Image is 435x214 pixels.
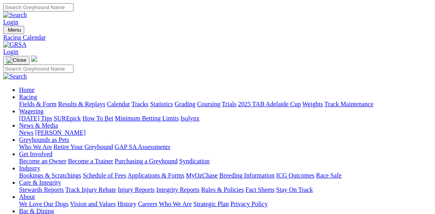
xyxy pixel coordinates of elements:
[19,143,432,151] div: Greyhounds as Pets
[19,129,432,136] div: News & Media
[8,27,21,33] span: Menu
[19,201,432,208] div: About
[131,101,149,107] a: Tracks
[3,65,73,73] input: Search
[159,201,192,207] a: Who We Are
[54,143,113,150] a: Retire Your Greyhound
[19,101,432,108] div: Racing
[3,48,18,55] a: Login
[3,73,27,80] img: Search
[19,94,37,100] a: Racing
[19,158,432,165] div: Get Involved
[3,26,24,34] button: Toggle navigation
[19,129,33,136] a: News
[19,136,69,143] a: Greyhounds as Pets
[201,186,244,193] a: Rules & Policies
[219,172,275,179] a: Breeding Information
[83,172,126,179] a: Schedule of Fees
[19,193,35,200] a: About
[3,3,73,11] input: Search
[193,201,229,207] a: Strategic Plan
[19,143,52,150] a: Who We Are
[179,158,209,164] a: Syndication
[68,158,113,164] a: Become a Trainer
[115,115,179,122] a: Minimum Betting Limits
[316,172,341,179] a: Race Safe
[325,101,373,107] a: Track Maintenance
[19,86,35,93] a: Home
[276,172,314,179] a: ICG Outcomes
[175,101,195,107] a: Grading
[65,186,116,193] a: Track Injury Rebate
[222,101,236,107] a: Trials
[19,201,68,207] a: We Love Our Dogs
[230,201,268,207] a: Privacy Policy
[197,101,220,107] a: Coursing
[238,101,301,107] a: 2025 TAB Adelaide Cup
[70,201,116,207] a: Vision and Values
[54,115,81,122] a: SUREpick
[19,186,64,193] a: Stewards Reports
[58,101,105,107] a: Results & Replays
[83,115,114,122] a: How To Bet
[35,129,85,136] a: [PERSON_NAME]
[19,165,40,172] a: Industry
[3,41,27,48] img: GRSA
[6,57,26,63] img: Close
[107,101,130,107] a: Calendar
[19,115,432,122] div: Wagering
[19,172,432,179] div: Industry
[115,158,178,164] a: Purchasing a Greyhound
[118,186,155,193] a: Injury Reports
[186,172,218,179] a: MyOzChase
[3,11,27,19] img: Search
[31,55,37,62] img: logo-grsa-white.png
[19,108,44,115] a: Wagering
[19,151,52,157] a: Get Involved
[115,143,170,150] a: GAP SA Assessments
[246,186,275,193] a: Fact Sheets
[19,122,58,129] a: News & Media
[3,19,18,25] a: Login
[276,186,313,193] a: Stay On Track
[128,172,184,179] a: Applications & Forms
[19,186,432,193] div: Care & Integrity
[19,101,56,107] a: Fields & Form
[138,201,157,207] a: Careers
[156,186,199,193] a: Integrity Reports
[117,201,136,207] a: History
[19,158,66,164] a: Become an Owner
[302,101,323,107] a: Weights
[19,115,52,122] a: [DATE] Tips
[19,179,61,186] a: Care & Integrity
[19,172,81,179] a: Bookings & Scratchings
[180,115,199,122] a: Isolynx
[3,34,432,41] a: Racing Calendar
[3,56,29,65] button: Toggle navigation
[150,101,173,107] a: Statistics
